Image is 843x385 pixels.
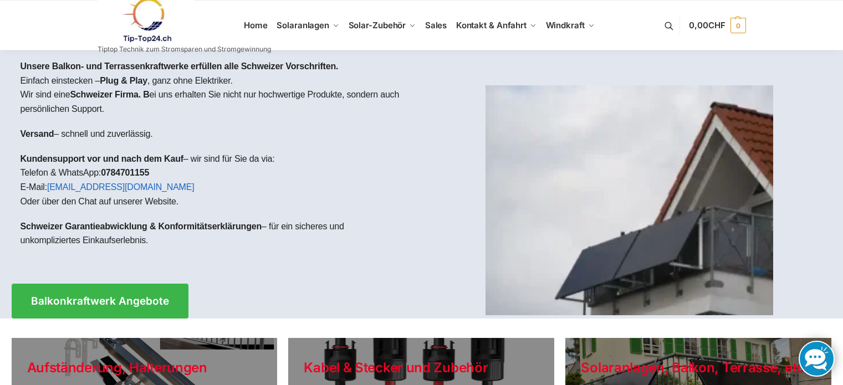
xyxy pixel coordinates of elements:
span: Solar-Zubehör [349,20,406,30]
strong: Kundensupport vor und nach dem Kauf [21,154,183,163]
div: Einfach einstecken – , ganz ohne Elektriker. [12,50,422,267]
span: Kontakt & Anfahrt [456,20,527,30]
span: CHF [708,20,726,30]
a: Sales [420,1,451,50]
a: Solar-Zubehör [344,1,420,50]
a: Solaranlagen [272,1,344,50]
span: Solaranlagen [277,20,329,30]
strong: Versand [21,129,54,138]
a: Windkraft [541,1,599,50]
a: 0,00CHF 0 [689,9,745,42]
a: Kontakt & Anfahrt [451,1,541,50]
span: 0,00 [689,20,725,30]
span: 0 [730,18,746,33]
a: Balkonkraftwerk Angebote [12,284,188,319]
a: [EMAIL_ADDRESS][DOMAIN_NAME] [47,182,195,192]
img: Home 1 [486,85,773,315]
span: Windkraft [546,20,585,30]
strong: 0784701155 [101,168,149,177]
p: – wir sind für Sie da via: Telefon & WhatsApp: E-Mail: Oder über den Chat auf unserer Website. [21,152,413,208]
p: Tiptop Technik zum Stromsparen und Stromgewinnung [98,46,271,53]
p: Wir sind eine ei uns erhalten Sie nicht nur hochwertige Produkte, sondern auch persönlichen Support. [21,88,413,116]
strong: Plug & Play [100,76,147,85]
span: Balkonkraftwerk Angebote [31,296,169,306]
strong: Schweizer Firma. B [70,90,149,99]
strong: Schweizer Garantieabwicklung & Konformitätserklärungen [21,222,262,231]
p: – für ein sicheres und unkompliziertes Einkaufserlebnis. [21,219,413,248]
strong: Unsere Balkon- und Terrassenkraftwerke erfüllen alle Schweizer Vorschriften. [21,61,339,71]
span: Sales [425,20,447,30]
p: – schnell und zuverlässig. [21,127,413,141]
